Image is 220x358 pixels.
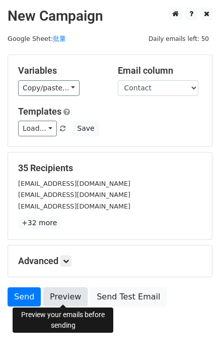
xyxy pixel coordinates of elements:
a: Send Test Email [90,287,167,306]
a: +32 more [18,217,60,229]
small: Google Sheet: [8,35,66,42]
div: Preview your emails before sending [13,308,113,333]
h5: Variables [18,65,103,76]
a: Preview [43,287,88,306]
button: Save [72,121,99,136]
iframe: Chat Widget [170,310,220,358]
a: Send [8,287,41,306]
a: 批量 [53,35,66,42]
h5: Advanced [18,255,202,267]
a: Templates [18,106,61,117]
h5: 35 Recipients [18,163,202,174]
h5: Email column [118,65,202,76]
h2: New Campaign [8,8,212,25]
small: [EMAIL_ADDRESS][DOMAIN_NAME] [18,191,130,198]
small: [EMAIL_ADDRESS][DOMAIN_NAME] [18,202,130,210]
span: Daily emails left: 50 [145,33,212,44]
a: Load... [18,121,57,136]
a: Copy/paste... [18,80,80,96]
small: [EMAIL_ADDRESS][DOMAIN_NAME] [18,180,130,187]
a: Daily emails left: 50 [145,35,212,42]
